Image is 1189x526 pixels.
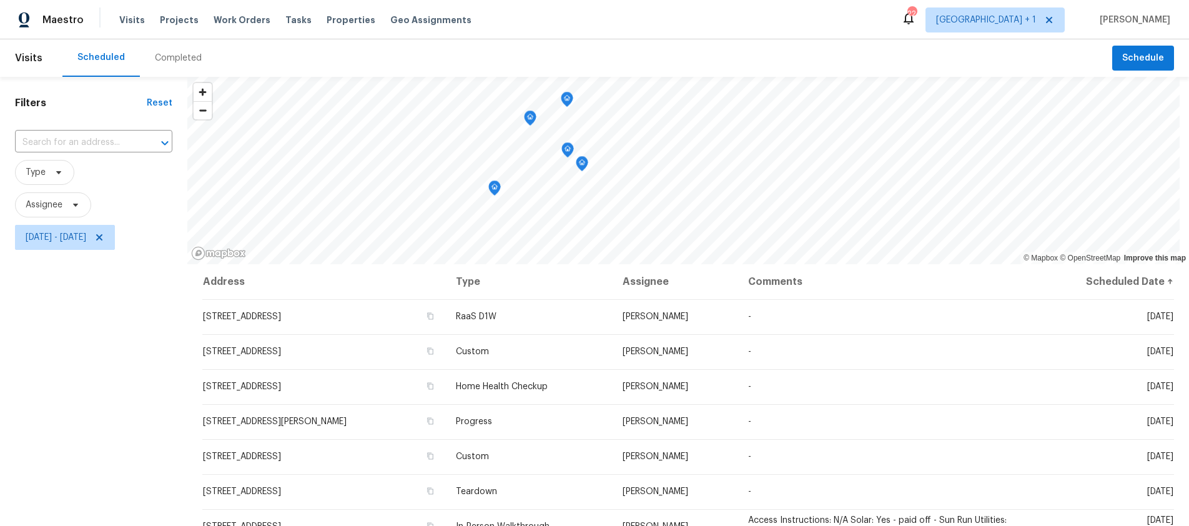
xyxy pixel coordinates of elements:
div: Scheduled [77,51,125,64]
button: Copy Address [425,415,436,427]
a: Improve this map [1124,254,1186,262]
span: - [748,452,751,461]
span: Custom [456,452,489,461]
div: Reset [147,97,172,109]
span: Properties [327,14,375,26]
span: [STREET_ADDRESS] [203,312,281,321]
span: [DATE] - [DATE] [26,231,86,244]
span: [PERSON_NAME] [623,347,688,356]
button: Zoom in [194,83,212,101]
span: Home Health Checkup [456,382,548,391]
span: [STREET_ADDRESS] [203,487,281,496]
a: Mapbox [1024,254,1058,262]
span: Custom [456,347,489,356]
span: [DATE] [1147,347,1173,356]
span: Progress [456,417,492,426]
span: - [748,487,751,496]
span: [STREET_ADDRESS][PERSON_NAME] [203,417,347,426]
span: RaaS D1W [456,312,496,321]
span: - [748,312,751,321]
input: Search for an address... [15,133,137,152]
span: [PERSON_NAME] [623,487,688,496]
div: Map marker [561,92,573,111]
span: [DATE] [1147,382,1173,391]
button: Schedule [1112,46,1174,71]
th: Address [202,264,446,299]
span: Projects [160,14,199,26]
div: 22 [907,7,916,20]
div: Map marker [524,111,536,130]
button: Copy Address [425,310,436,322]
span: Type [26,166,46,179]
span: [STREET_ADDRESS] [203,452,281,461]
span: Maestro [42,14,84,26]
span: Visits [119,14,145,26]
span: Visits [15,44,42,72]
span: [PERSON_NAME] [623,417,688,426]
span: [PERSON_NAME] [1095,14,1170,26]
a: OpenStreetMap [1060,254,1120,262]
th: Assignee [613,264,738,299]
span: [STREET_ADDRESS] [203,382,281,391]
div: Map marker [488,181,501,200]
button: Copy Address [425,345,436,357]
button: Copy Address [425,380,436,392]
span: Schedule [1122,51,1164,66]
span: [PERSON_NAME] [623,382,688,391]
span: [PERSON_NAME] [623,452,688,461]
span: - [748,417,751,426]
span: [DATE] [1147,452,1173,461]
th: Comments [738,264,1030,299]
a: Mapbox homepage [191,246,246,261]
span: [PERSON_NAME] [623,312,688,321]
span: [DATE] [1147,417,1173,426]
span: - [748,382,751,391]
th: Type [446,264,613,299]
span: [DATE] [1147,487,1173,496]
div: Map marker [561,142,574,162]
span: Geo Assignments [390,14,471,26]
th: Scheduled Date ↑ [1030,264,1174,299]
button: Copy Address [425,485,436,497]
span: Work Orders [214,14,270,26]
span: Teardown [456,487,497,496]
h1: Filters [15,97,147,109]
span: Tasks [285,16,312,24]
canvas: Map [187,77,1180,264]
button: Open [156,134,174,152]
div: Map marker [576,156,588,176]
button: Copy Address [425,450,436,462]
span: Assignee [26,199,62,211]
span: Zoom out [194,102,212,119]
div: Completed [155,52,202,64]
span: [STREET_ADDRESS] [203,347,281,356]
span: [DATE] [1147,312,1173,321]
span: [GEOGRAPHIC_DATA] + 1 [936,14,1036,26]
span: - [748,347,751,356]
button: Zoom out [194,101,212,119]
